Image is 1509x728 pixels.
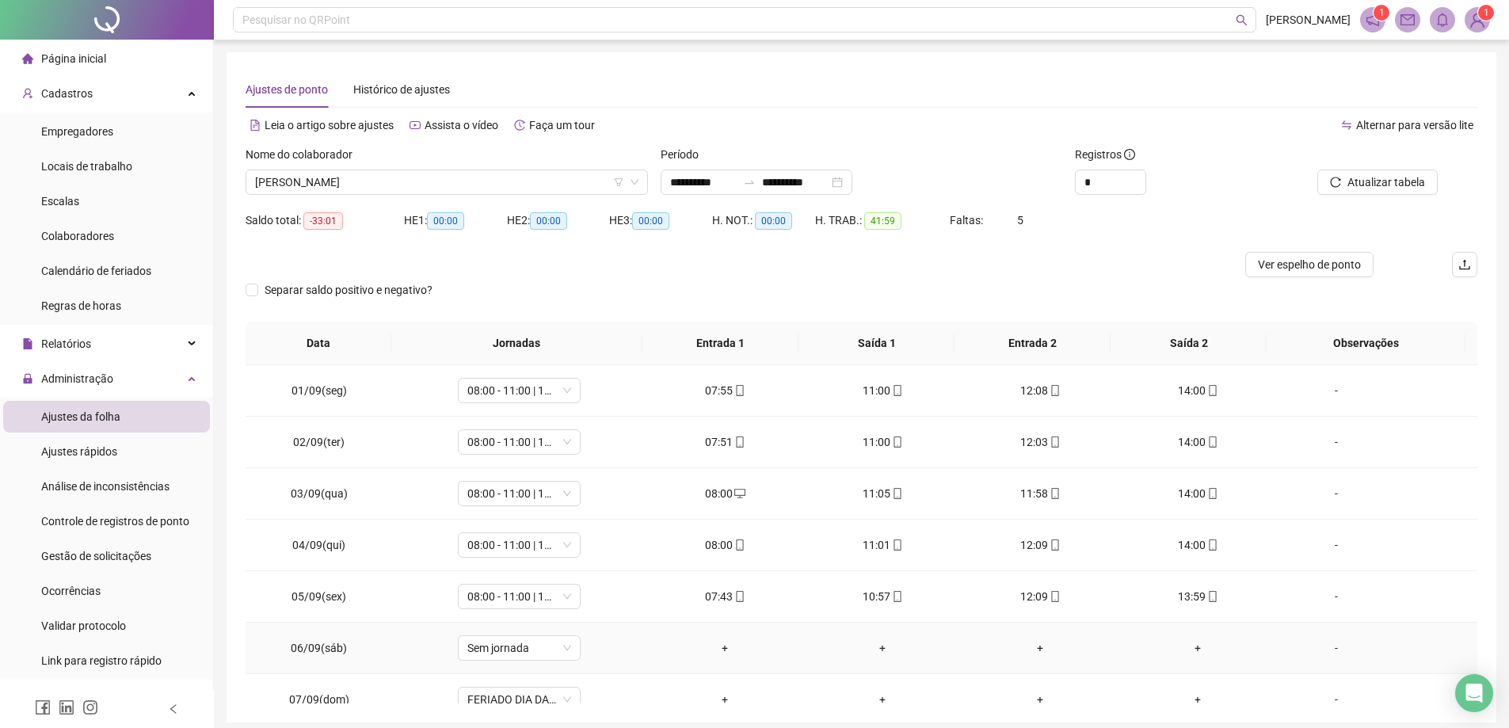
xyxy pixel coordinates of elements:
div: 14:00 [1132,485,1264,502]
div: HE 2: [507,212,610,230]
th: Entrada 2 [955,322,1111,365]
span: Atualizar tabela [1347,173,1425,191]
span: mobile [890,385,903,396]
div: 11:05 [817,485,949,502]
span: Validar protocolo [41,619,126,632]
span: file-text [250,120,261,131]
span: mobile [1048,539,1061,551]
span: mobile [1048,488,1061,499]
span: history [514,120,525,131]
button: Atualizar tabela [1317,170,1438,195]
span: Observações [1279,334,1453,352]
th: Entrada 1 [642,322,798,365]
sup: 1 [1374,5,1389,21]
div: - [1290,639,1383,657]
span: 00:00 [530,212,567,230]
div: 12:09 [974,588,1107,605]
span: 08:00 - 11:00 | 12:00 - 14:00 [467,533,571,557]
span: Separar saldo positivo e negativo? [258,281,439,299]
div: 12:08 [974,382,1107,399]
span: mobile [1206,488,1218,499]
div: H. TRAB.: [815,212,950,230]
span: 01/09(seg) [292,384,347,397]
span: mail [1400,13,1415,27]
span: Assista o vídeo [425,119,498,131]
span: [PERSON_NAME] [1266,11,1351,29]
span: mobile [1206,385,1218,396]
div: 07:55 [659,382,791,399]
span: Registros [1075,146,1135,163]
div: 08:00 [659,536,791,554]
span: 03/09(qua) [291,487,348,500]
span: 1 [1379,7,1385,18]
div: 11:58 [974,485,1107,502]
span: filter [614,177,623,187]
span: mobile [1206,539,1218,551]
div: + [974,639,1107,657]
div: + [659,691,791,708]
span: linkedin [59,699,74,715]
span: facebook [35,699,51,715]
span: search [1236,14,1248,26]
span: Sem jornada [467,636,571,660]
span: Ajustes da folha [41,410,120,423]
span: notification [1366,13,1380,27]
span: home [22,53,33,64]
span: Relatórios [41,337,91,350]
div: 08:00 [659,485,791,502]
span: 08:00 - 11:00 | 12:00 - 14:00 [467,379,571,402]
div: Open Intercom Messenger [1455,674,1493,712]
div: - [1290,433,1383,451]
span: Faltas: [950,214,985,227]
span: Link para registro rápido [41,654,162,667]
span: mobile [1048,385,1061,396]
div: HE 3: [609,212,712,230]
span: 07/09(dom) [289,693,349,706]
span: Ajustes de ponto [246,83,328,96]
span: upload [1458,258,1471,271]
span: mobile [733,539,745,551]
span: Leia o artigo sobre ajustes [265,119,394,131]
span: swap [1341,120,1352,131]
span: mobile [733,436,745,448]
span: Página inicial [41,52,106,65]
div: 07:43 [659,588,791,605]
span: Ver espelho de ponto [1258,256,1361,273]
span: Empregadores [41,125,113,138]
div: - [1290,536,1383,554]
div: 12:03 [974,433,1107,451]
span: 02/09(ter) [293,436,345,448]
span: 41:59 [864,212,901,230]
span: bell [1435,13,1450,27]
span: user-add [22,88,33,99]
button: Ver espelho de ponto [1245,252,1374,277]
span: -33:01 [303,212,343,230]
span: mobile [890,488,903,499]
span: 5 [1017,214,1023,227]
div: 12:09 [974,536,1107,554]
span: Histórico de ajustes [353,83,450,96]
span: swap-right [743,176,756,189]
div: 14:00 [1132,433,1264,451]
th: Data [246,322,391,365]
div: 11:00 [817,433,949,451]
span: mobile [890,591,903,602]
div: - [1290,691,1383,708]
span: file [22,338,33,349]
span: lock [22,373,33,384]
span: left [168,703,179,715]
div: + [659,639,791,657]
span: reload [1330,177,1341,188]
span: Faça um tour [529,119,595,131]
div: HE 1: [404,212,507,230]
div: + [974,691,1107,708]
th: Observações [1267,322,1465,365]
span: mobile [1048,436,1061,448]
span: Administração [41,372,113,385]
div: - [1290,382,1383,399]
span: 00:00 [755,212,792,230]
span: 00:00 [427,212,464,230]
span: Análise de inconsistências [41,480,170,493]
div: - [1290,588,1383,605]
label: Período [661,146,709,163]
